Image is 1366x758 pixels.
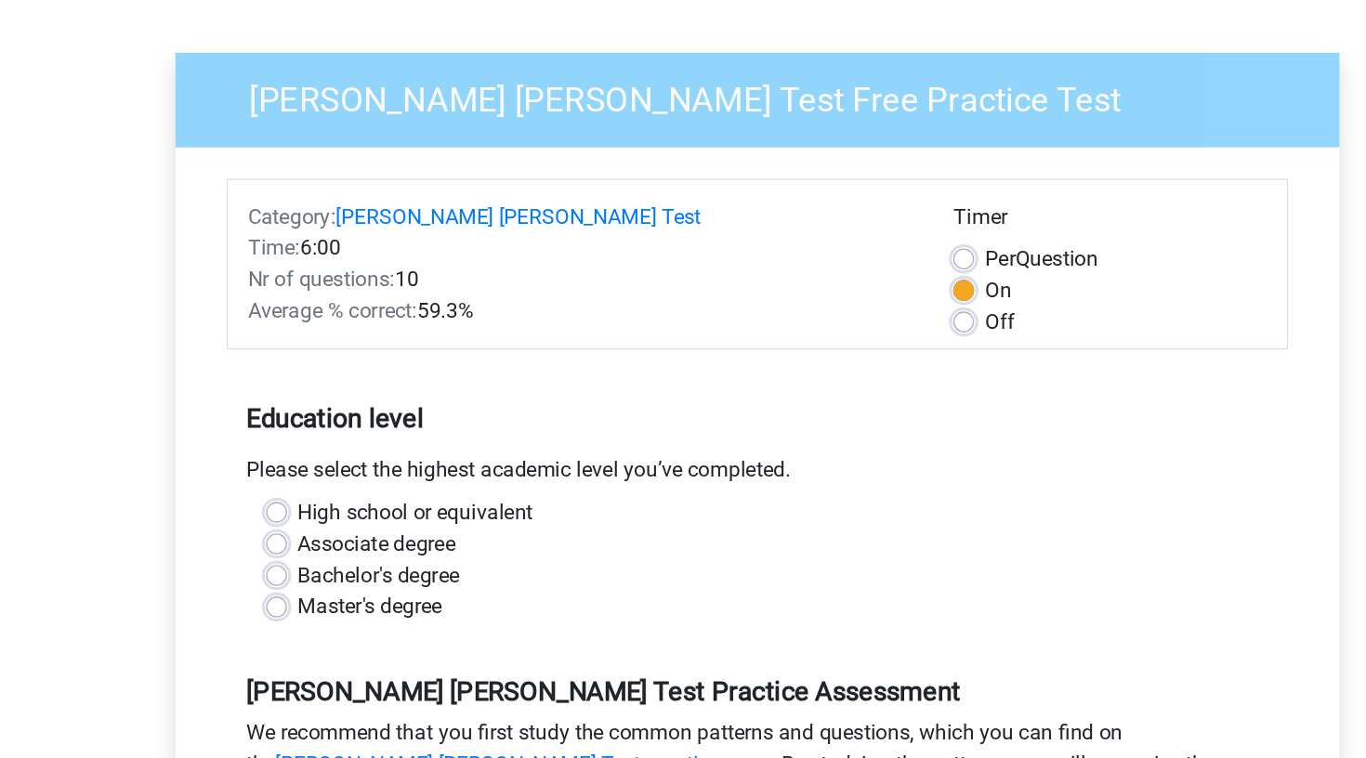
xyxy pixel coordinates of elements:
span: Nr of questions: [322,326,427,344]
h3: [PERSON_NAME] [PERSON_NAME] Test Free Practice Test [301,187,1081,223]
a: [PERSON_NAME] [PERSON_NAME] Test [425,95,683,112]
div: 59.3% [309,346,808,369]
label: Bachelor's degree [358,533,472,555]
a: Register [912,23,965,41]
label: High school or equivalent [358,489,524,511]
div: 10 [309,324,808,346]
span: Time: [322,304,360,321]
span: Average % correct: [322,348,442,366]
label: Off [844,354,865,376]
img: Assessly [270,15,402,59]
div: We recommend that you first study the common patterns and questions, which you can find on the . ... [308,645,1058,719]
h5: Education level [322,414,1044,451]
div: 6:00 [309,302,808,324]
label: Question [844,309,924,332]
label: Master's degree [358,555,460,578]
div: Please select the highest academic level you’ve completed. [308,459,1058,489]
span: Category: [322,281,385,299]
h5: [PERSON_NAME] [PERSON_NAME] Test Practice Assessment [322,615,1044,637]
div: Timer [821,280,1044,309]
a: [PERSON_NAME] [PERSON_NAME] Test [385,281,643,299]
a: [PERSON_NAME] [PERSON_NAME] Test practice page [342,669,692,686]
label: Associate degree [358,511,469,533]
label: On [844,332,862,354]
div: [PERSON_NAME] [PERSON_NAME] Test Free Practice Test [286,93,1080,137]
span: Per [844,311,865,329]
a: All Aptitude Tests [294,95,408,112]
